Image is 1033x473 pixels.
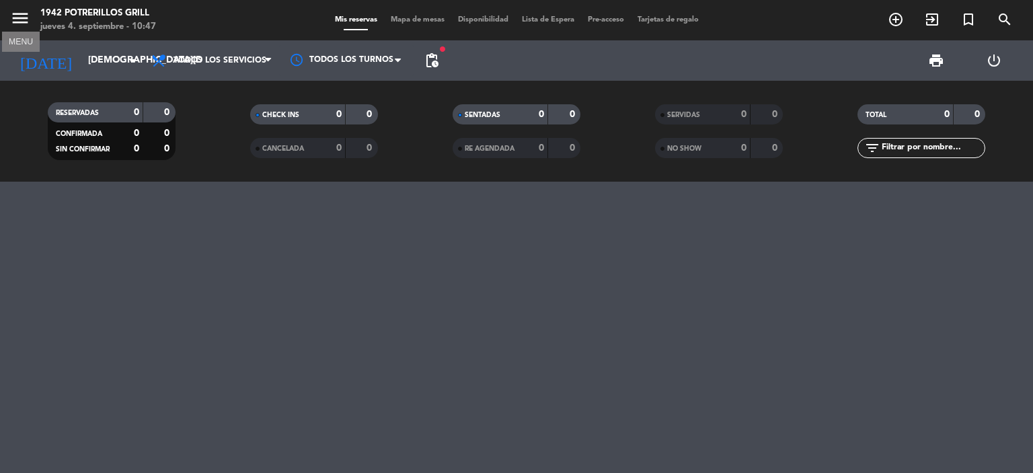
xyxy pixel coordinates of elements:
[944,110,950,119] strong: 0
[465,145,514,152] span: RE AGENDADA
[336,110,342,119] strong: 0
[438,45,447,53] span: fiber_manual_record
[125,52,141,69] i: arrow_drop_down
[667,112,700,118] span: SERVIDAS
[40,20,156,34] div: jueves 4. septiembre - 10:47
[367,110,375,119] strong: 0
[262,112,299,118] span: CHECK INS
[866,112,886,118] span: TOTAL
[741,110,747,119] strong: 0
[888,11,904,28] i: add_circle_outline
[336,143,342,153] strong: 0
[10,8,30,28] i: menu
[539,110,544,119] strong: 0
[924,11,940,28] i: exit_to_app
[960,11,977,28] i: turned_in_not
[570,143,578,153] strong: 0
[56,131,102,137] span: CONFIRMADA
[997,11,1013,28] i: search
[570,110,578,119] strong: 0
[974,110,983,119] strong: 0
[928,52,944,69] span: print
[424,52,440,69] span: pending_actions
[134,144,139,153] strong: 0
[164,108,172,117] strong: 0
[539,143,544,153] strong: 0
[10,8,30,33] button: menu
[56,110,99,116] span: RESERVADAS
[631,16,705,24] span: Tarjetas de regalo
[515,16,581,24] span: Lista de Espera
[965,40,1023,81] div: LOG OUT
[262,145,304,152] span: CANCELADA
[465,112,500,118] span: SENTADAS
[880,141,985,155] input: Filtrar por nombre...
[384,16,451,24] span: Mapa de mesas
[772,110,780,119] strong: 0
[164,144,172,153] strong: 0
[741,143,747,153] strong: 0
[174,56,266,65] span: Todos los servicios
[451,16,515,24] span: Disponibilidad
[10,46,81,75] i: [DATE]
[164,129,172,138] strong: 0
[581,16,631,24] span: Pre-acceso
[134,108,139,117] strong: 0
[986,52,1002,69] i: power_settings_new
[40,7,156,20] div: 1942 Potrerillos Grill
[367,143,375,153] strong: 0
[772,143,780,153] strong: 0
[56,146,110,153] span: SIN CONFIRMAR
[864,140,880,156] i: filter_list
[667,145,701,152] span: NO SHOW
[328,16,384,24] span: Mis reservas
[134,129,139,138] strong: 0
[2,35,40,47] div: MENU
